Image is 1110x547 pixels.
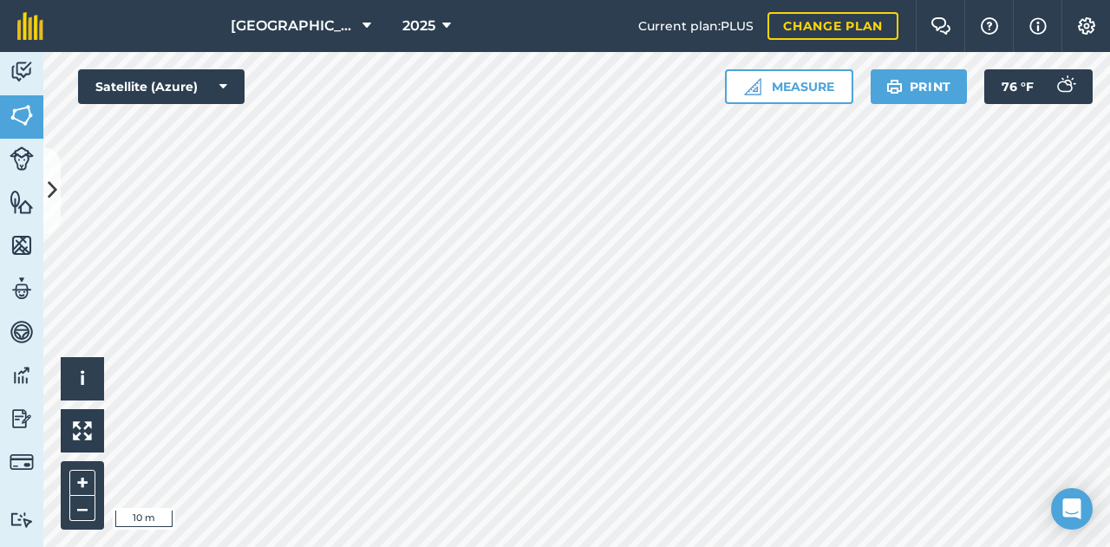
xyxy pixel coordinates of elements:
button: i [61,357,104,400]
img: fieldmargin Logo [17,12,43,40]
button: Print [871,69,968,104]
button: Satellite (Azure) [78,69,245,104]
img: svg+xml;base64,PHN2ZyB4bWxucz0iaHR0cDovL3d3dy53My5vcmcvMjAwMC9zdmciIHdpZHRoPSI1NiIgaGVpZ2h0PSI2MC... [10,232,34,258]
img: svg+xml;base64,PHN2ZyB4bWxucz0iaHR0cDovL3d3dy53My5vcmcvMjAwMC9zdmciIHdpZHRoPSI1NiIgaGVpZ2h0PSI2MC... [10,189,34,215]
img: Four arrows, one pointing top left, one top right, one bottom right and the last bottom left [73,421,92,440]
img: svg+xml;base64,PD94bWwgdmVyc2lvbj0iMS4wIiBlbmNvZGluZz0idXRmLTgiPz4KPCEtLSBHZW5lcmF0b3I6IEFkb2JlIE... [10,276,34,302]
img: svg+xml;base64,PD94bWwgdmVyc2lvbj0iMS4wIiBlbmNvZGluZz0idXRmLTgiPz4KPCEtLSBHZW5lcmF0b3I6IEFkb2JlIE... [10,147,34,171]
span: i [80,368,85,389]
img: svg+xml;base64,PD94bWwgdmVyc2lvbj0iMS4wIiBlbmNvZGluZz0idXRmLTgiPz4KPCEtLSBHZW5lcmF0b3I6IEFkb2JlIE... [10,511,34,528]
div: Open Intercom Messenger [1051,488,1093,530]
img: svg+xml;base64,PD94bWwgdmVyc2lvbj0iMS4wIiBlbmNvZGluZz0idXRmLTgiPz4KPCEtLSBHZW5lcmF0b3I6IEFkb2JlIE... [10,319,34,345]
img: svg+xml;base64,PHN2ZyB4bWxucz0iaHR0cDovL3d3dy53My5vcmcvMjAwMC9zdmciIHdpZHRoPSIxOSIgaGVpZ2h0PSIyNC... [886,76,903,97]
img: svg+xml;base64,PHN2ZyB4bWxucz0iaHR0cDovL3d3dy53My5vcmcvMjAwMC9zdmciIHdpZHRoPSIxNyIgaGVpZ2h0PSIxNy... [1029,16,1047,36]
img: svg+xml;base64,PHN2ZyB4bWxucz0iaHR0cDovL3d3dy53My5vcmcvMjAwMC9zdmciIHdpZHRoPSI1NiIgaGVpZ2h0PSI2MC... [10,102,34,128]
span: Current plan : PLUS [638,16,754,36]
span: [GEOGRAPHIC_DATA] [231,16,356,36]
img: svg+xml;base64,PD94bWwgdmVyc2lvbj0iMS4wIiBlbmNvZGluZz0idXRmLTgiPz4KPCEtLSBHZW5lcmF0b3I6IEFkb2JlIE... [10,406,34,432]
button: + [69,470,95,496]
span: 2025 [402,16,435,36]
img: svg+xml;base64,PD94bWwgdmVyc2lvbj0iMS4wIiBlbmNvZGluZz0idXRmLTgiPz4KPCEtLSBHZW5lcmF0b3I6IEFkb2JlIE... [1048,69,1082,104]
img: A question mark icon [979,17,1000,35]
img: svg+xml;base64,PD94bWwgdmVyc2lvbj0iMS4wIiBlbmNvZGluZz0idXRmLTgiPz4KPCEtLSBHZW5lcmF0b3I6IEFkb2JlIE... [10,59,34,85]
img: Ruler icon [744,78,761,95]
img: svg+xml;base64,PD94bWwgdmVyc2lvbj0iMS4wIiBlbmNvZGluZz0idXRmLTgiPz4KPCEtLSBHZW5lcmF0b3I6IEFkb2JlIE... [10,362,34,388]
button: – [69,496,95,521]
button: Measure [725,69,853,104]
button: 76 °F [984,69,1093,104]
img: Two speech bubbles overlapping with the left bubble in the forefront [930,17,951,35]
img: A cog icon [1076,17,1097,35]
img: svg+xml;base64,PD94bWwgdmVyc2lvbj0iMS4wIiBlbmNvZGluZz0idXRmLTgiPz4KPCEtLSBHZW5lcmF0b3I6IEFkb2JlIE... [10,450,34,474]
a: Change plan [767,12,898,40]
span: 76 ° F [1002,69,1034,104]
